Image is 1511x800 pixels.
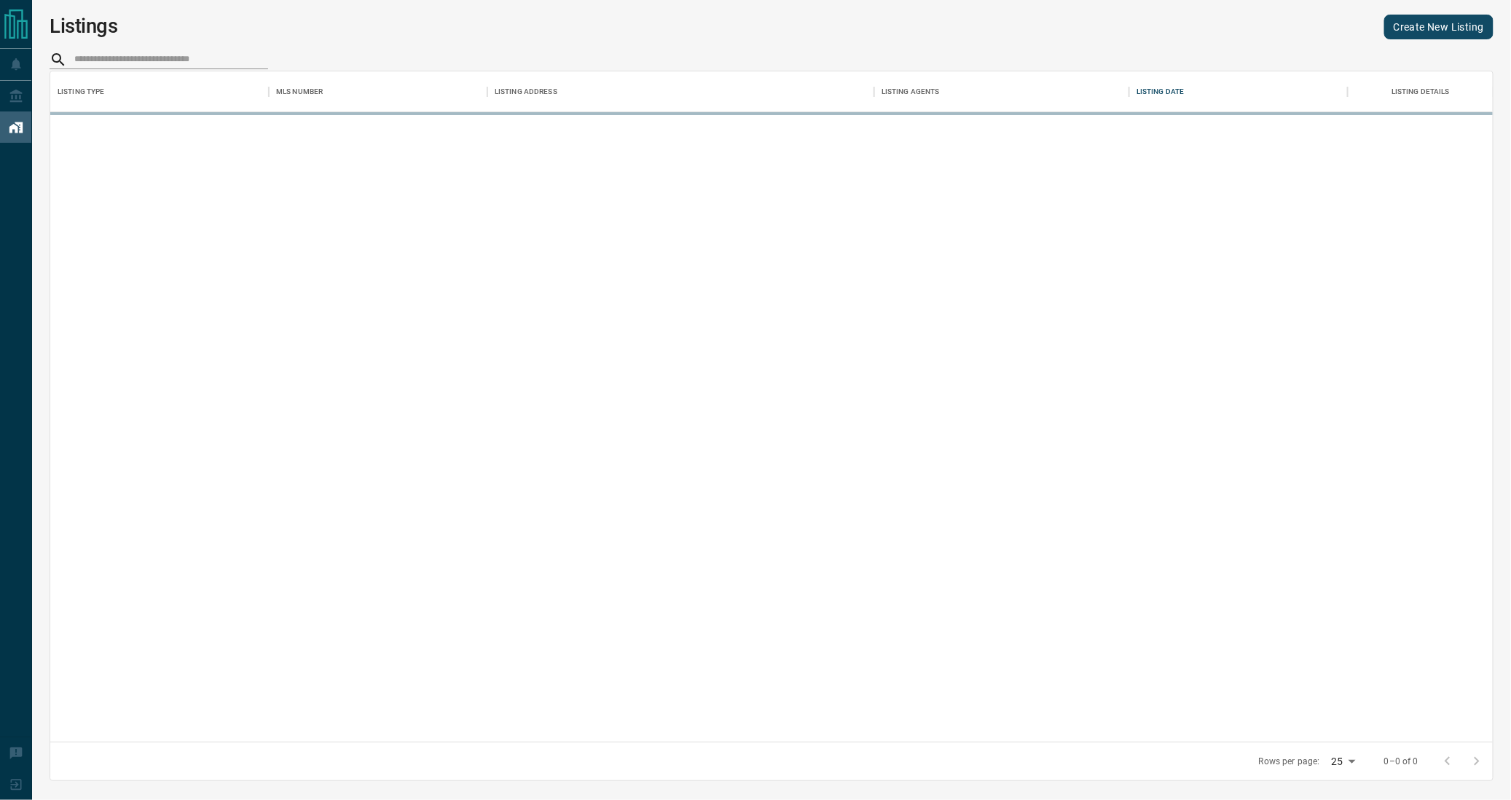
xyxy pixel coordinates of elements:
[1129,71,1348,112] div: Listing Date
[1348,71,1494,112] div: Listing Details
[276,71,323,112] div: MLS Number
[1384,756,1418,768] p: 0–0 of 0
[269,71,487,112] div: MLS Number
[1259,756,1320,768] p: Rows per page:
[58,71,105,112] div: Listing Type
[50,15,118,38] h1: Listings
[487,71,874,112] div: Listing Address
[1392,71,1450,112] div: Listing Details
[1384,15,1494,39] a: Create New Listing
[495,71,557,112] div: Listing Address
[1137,71,1185,112] div: Listing Date
[874,71,1129,112] div: Listing Agents
[1326,751,1361,772] div: 25
[50,71,269,112] div: Listing Type
[882,71,940,112] div: Listing Agents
